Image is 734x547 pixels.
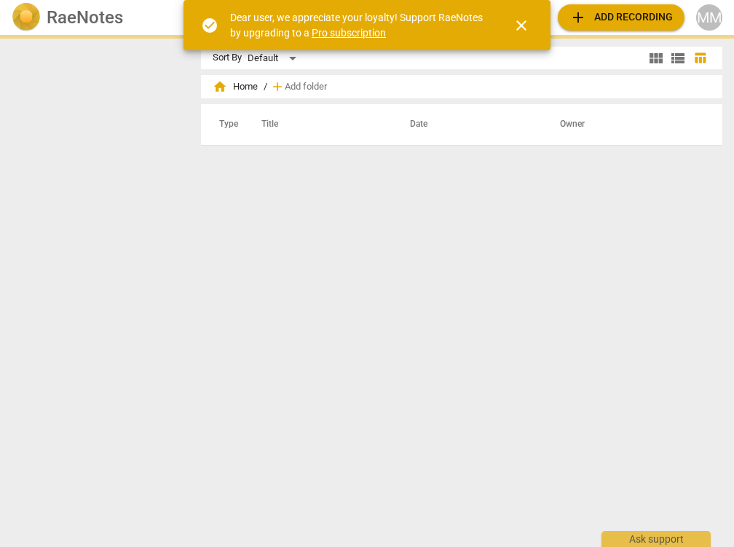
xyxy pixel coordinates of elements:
[213,79,227,94] span: home
[208,104,244,145] th: Type
[504,8,539,43] button: Close
[230,10,486,40] div: Dear user, we appreciate your loyalty! Support RaeNotes by upgrading to a
[12,3,186,32] a: LogoRaeNotes
[669,50,687,67] span: view_list
[513,17,530,34] span: close
[693,51,707,65] span: table_chart
[689,47,711,69] button: Table view
[312,27,386,39] a: Pro subscription
[264,82,267,93] span: /
[213,52,242,63] div: Sort By
[569,9,673,26] span: Add recording
[647,50,665,67] span: view_module
[47,7,123,28] h2: RaeNotes
[392,104,542,145] th: Date
[201,17,218,34] span: check_circle
[645,47,667,69] button: Tile view
[667,47,689,69] button: List view
[244,104,392,145] th: Title
[270,79,285,94] span: add
[542,104,707,145] th: Owner
[12,3,41,32] img: Logo
[601,531,711,547] div: Ask support
[285,82,327,93] span: Add folder
[213,79,258,94] span: Home
[248,47,301,70] div: Default
[569,9,587,26] span: add
[696,4,722,31] button: MM
[558,4,684,31] button: Upload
